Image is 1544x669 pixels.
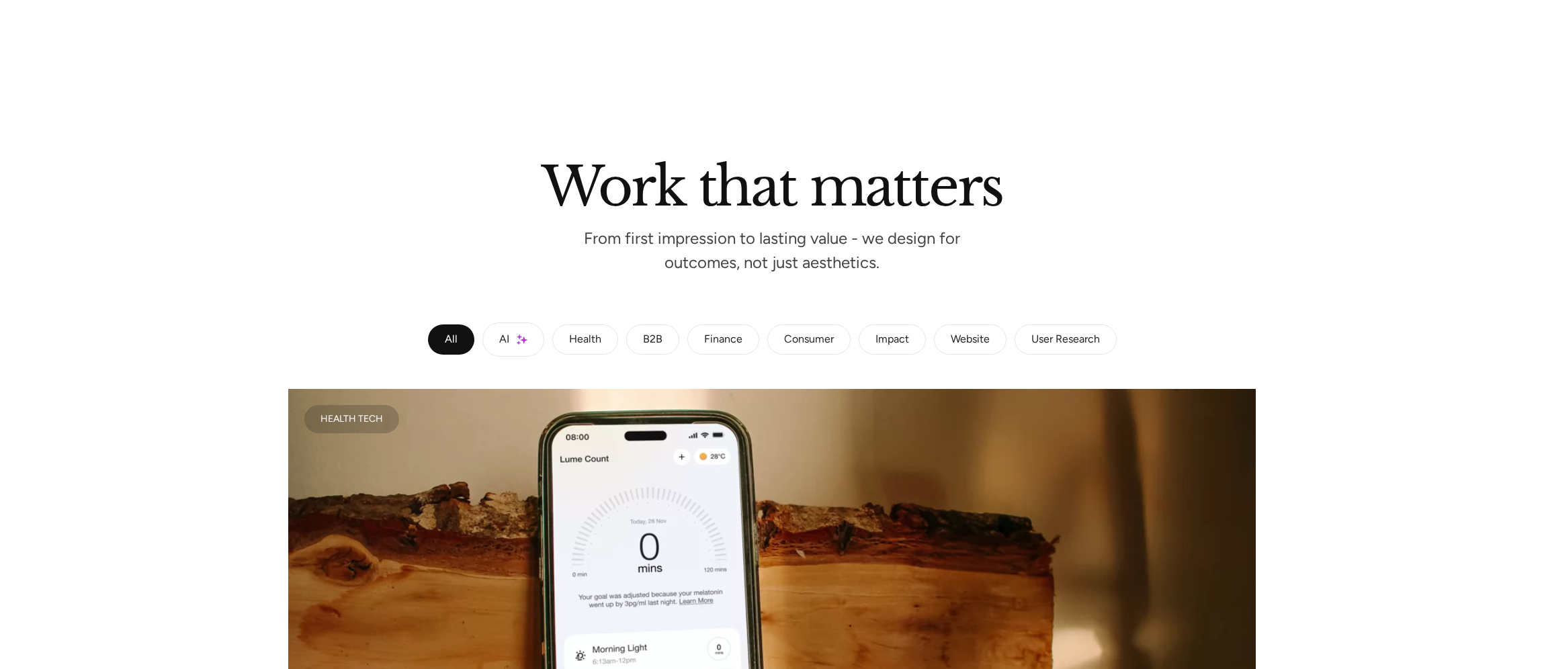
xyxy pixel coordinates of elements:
h2: Work that matters [389,161,1155,206]
div: User Research [1031,336,1100,344]
div: Website [951,336,990,344]
div: Finance [704,336,742,344]
div: Health [569,336,601,344]
p: From first impression to lasting value - we design for outcomes, not just aesthetics. [570,233,974,269]
div: B2B [643,336,662,344]
div: AI [499,336,509,344]
div: Impact [875,336,909,344]
div: Consumer [784,336,834,344]
div: Health Tech [320,416,383,422]
div: All [445,336,458,344]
